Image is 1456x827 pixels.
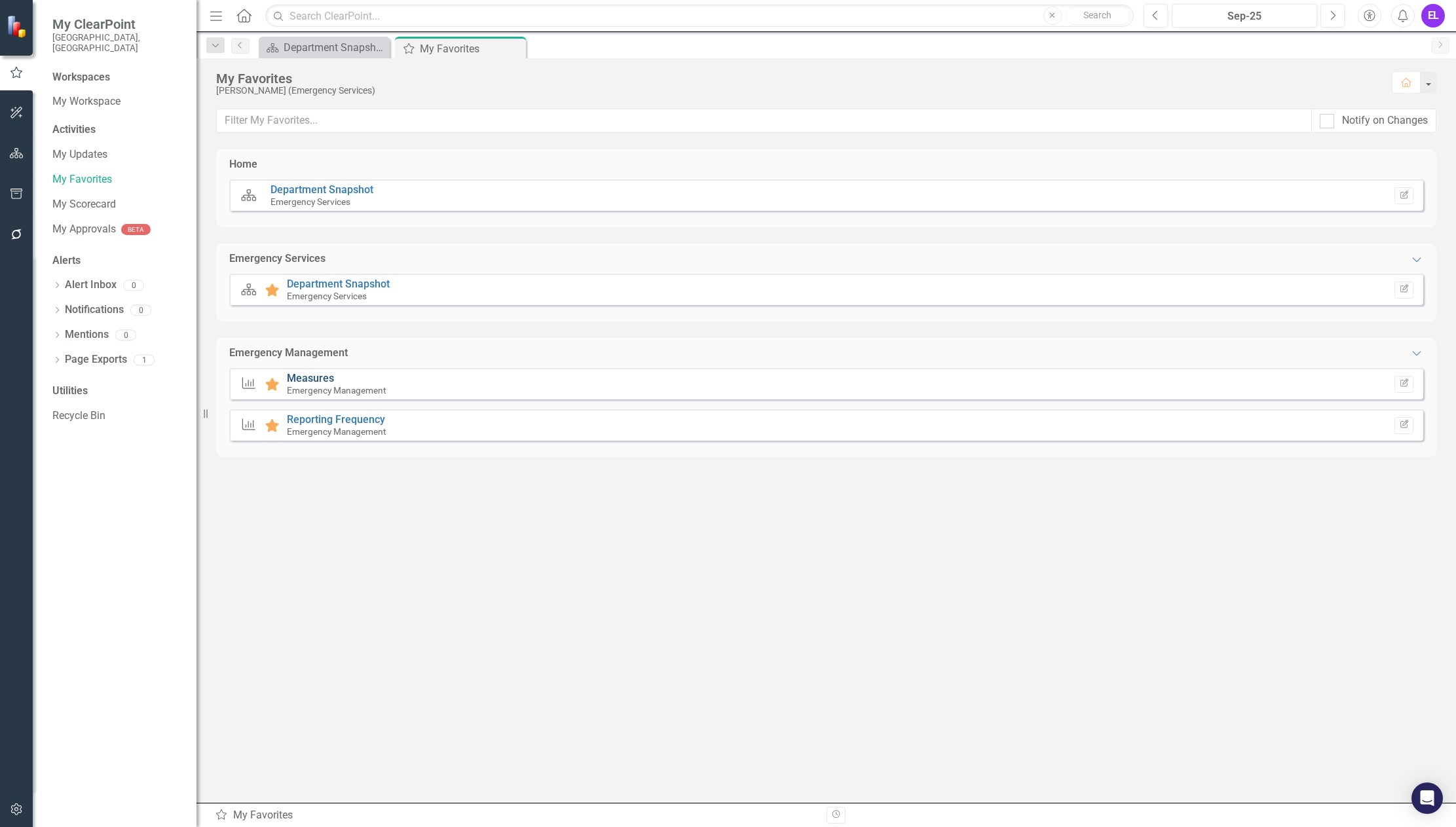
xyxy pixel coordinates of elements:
[284,39,386,56] div: Department Snapshot
[52,70,110,85] div: Workspaces
[52,197,183,212] a: My Scorecard
[65,352,127,367] a: Page Exports
[52,32,183,54] small: [GEOGRAPHIC_DATA], [GEOGRAPHIC_DATA]
[229,346,348,361] div: Emergency Management
[1421,4,1445,28] button: EL
[287,385,386,395] small: Emergency Management
[271,183,373,196] a: Department Snapshot
[7,14,30,38] img: ClearPoint Strategy
[1411,782,1443,814] div: Open Intercom Messenger
[65,327,109,342] a: Mentions
[52,172,183,187] a: My Favorites
[216,71,1379,86] div: My Favorites
[265,5,1134,28] input: Search ClearPoint...
[229,251,326,266] div: Emergency Services
[287,372,334,384] a: Measures
[420,41,523,57] div: My Favorites
[130,304,151,316] div: 0
[52,94,183,109] a: My Workspace
[1394,187,1413,204] button: Set Home Page
[1176,9,1313,24] div: Sep-25
[287,278,390,290] a: Department Snapshot
[65,303,124,318] a: Notifications
[52,122,183,138] div: Activities
[52,147,183,162] a: My Updates
[287,291,367,301] small: Emergency Services
[287,426,386,437] small: Emergency Management
[134,354,155,365] div: 1
[215,808,817,823] div: My Favorites
[65,278,117,293] a: Alert Inbox
[52,384,183,399] div: Utilities
[216,86,1379,96] div: [PERSON_NAME] (Emergency Services)
[1172,4,1317,28] button: Sep-25
[52,16,183,32] span: My ClearPoint
[121,224,151,235] div: BETA
[216,109,1312,133] input: Filter My Favorites...
[1083,10,1111,20] span: Search
[287,413,385,426] a: Reporting Frequency
[52,222,116,237] a: My Approvals
[123,280,144,291] div: 0
[271,196,350,207] small: Emergency Services
[262,39,386,56] a: Department Snapshot
[229,157,257,172] div: Home
[1065,7,1130,25] button: Search
[52,409,183,424] a: Recycle Bin
[115,329,136,340] div: 0
[52,253,183,268] div: Alerts
[1342,113,1428,128] div: Notify on Changes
